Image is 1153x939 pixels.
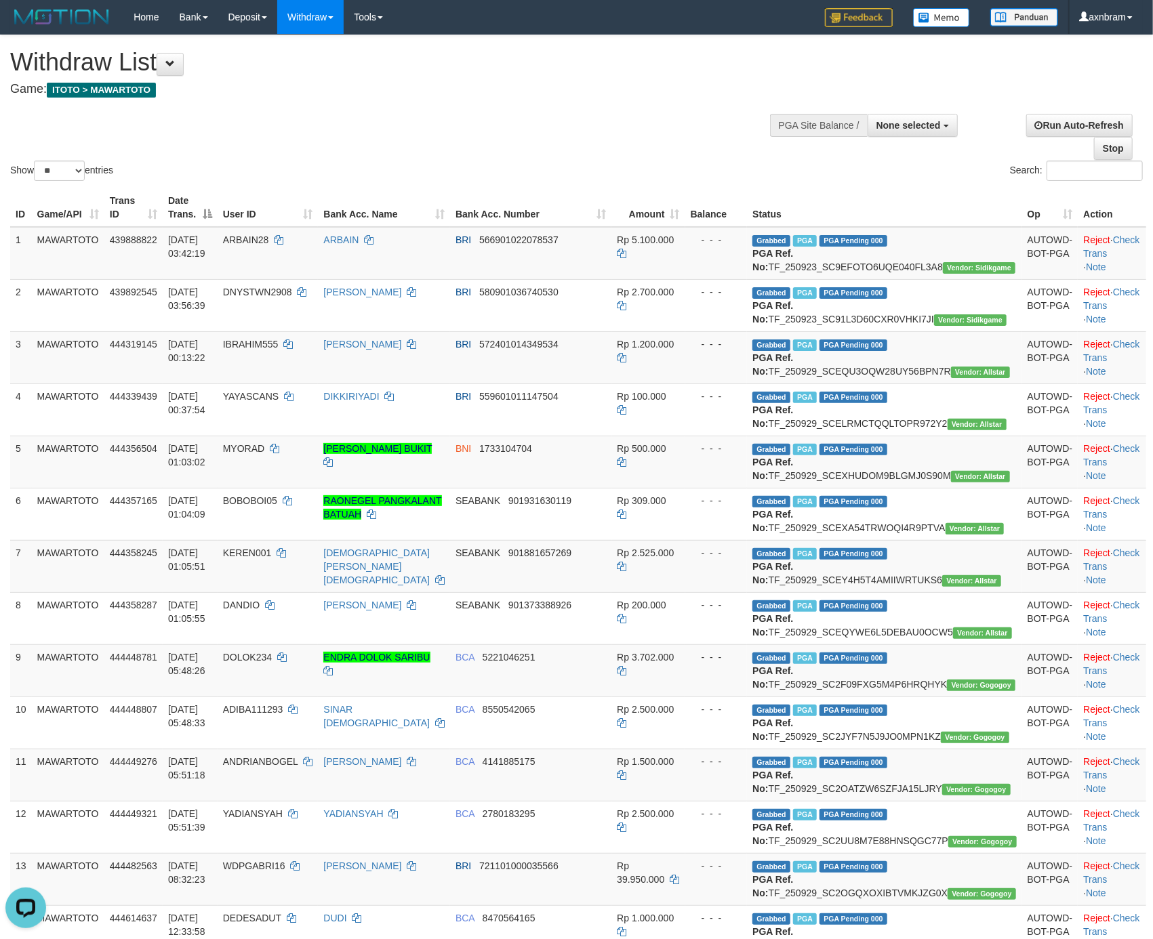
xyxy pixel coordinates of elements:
span: IBRAHIM555 [223,339,279,350]
span: Marked by axnkaisar [793,652,817,664]
div: - - - [691,807,742,820]
span: Marked by axnbram [793,287,817,299]
th: Bank Acc. Number: activate to sort column ascending [450,188,611,227]
td: 4 [10,383,32,436]
a: Reject [1083,704,1110,715]
span: PGA Pending [820,287,887,299]
span: PGA Pending [820,652,887,664]
span: PGA Pending [820,809,887,820]
td: 3 [10,331,32,383]
a: [PERSON_NAME] [323,860,401,871]
span: [DATE] 05:48:26 [168,652,205,676]
span: Grabbed [752,809,790,820]
span: BRI [456,860,471,871]
span: BCA [456,808,474,819]
a: Note [1086,575,1106,585]
span: Marked by axnriski [793,339,817,351]
td: TF_250929_SC2JYF7N5J9JO0MPN1KZ [747,696,1021,749]
span: Grabbed [752,287,790,299]
a: Reject [1083,234,1110,245]
th: Amount: activate to sort column ascending [611,188,685,227]
th: Status [747,188,1021,227]
td: AUTOWD-BOT-PGA [1022,540,1078,592]
img: panduan.png [990,8,1058,26]
div: - - - [691,390,742,403]
td: TF_250929_SC2UU8M7E88HNSQGC77P [747,801,1021,853]
span: 444449321 [110,808,157,819]
td: TF_250929_SCELRMCTQQLTOPR972Y2 [747,383,1021,436]
td: MAWARTOTO [32,488,104,540]
th: Date Trans.: activate to sort column descending [163,188,218,227]
td: 5 [10,436,32,488]
span: Copy 566901022078537 to clipboard [479,234,559,245]
a: Note [1086,835,1106,846]
span: Grabbed [752,757,790,768]
a: Check Trans [1083,704,1139,728]
span: Marked by axnkaisar [793,705,817,716]
span: Rp 200.000 [617,600,666,610]
span: Copy 8550542065 to clipboard [483,704,535,715]
th: ID [10,188,32,227]
span: DNYSTWN2908 [223,287,292,297]
b: PGA Ref. No: [752,509,793,533]
a: Reject [1083,652,1110,663]
label: Show entries [10,161,113,181]
span: SEABANK [456,600,500,610]
span: Copy 721101000035566 to clipboard [479,860,559,871]
a: Reject [1083,547,1110,558]
span: Copy 4141885175 to clipboard [483,756,535,767]
b: PGA Ref. No: [752,404,793,429]
span: BCA [456,704,474,715]
span: BRI [456,391,471,402]
a: Check Trans [1083,391,1139,415]
b: PGA Ref. No: [752,300,793,325]
span: 444356504 [110,443,157,454]
td: TF_250929_SC2F09FXG5M4P6HRQHYK [747,644,1021,696]
span: PGA Pending [820,392,887,403]
a: Reject [1083,287,1110,297]
td: 7 [10,540,32,592]
a: SINAR [DEMOGRAPHIC_DATA] [323,704,430,728]
a: Check Trans [1083,600,1139,624]
td: MAWARTOTO [32,696,104,749]
a: Check Trans [1083,860,1139,885]
td: · · [1078,853,1146,905]
span: Vendor URL: https://secure31.1velocity.biz [948,419,1007,430]
span: Copy 572401014349534 to clipboard [479,339,559,350]
button: None selected [868,114,958,137]
td: TF_250929_SC2OGQXOXIBTVMKJZG0X [747,853,1021,905]
span: Marked by axnnatama [793,600,817,612]
span: Marked by axnnatama [793,496,817,507]
span: Marked by axnriski [793,392,817,403]
span: PGA Pending [820,600,887,612]
span: Rp 100.000 [617,391,666,402]
span: ARBAIN28 [223,234,269,245]
span: Rp 1.500.000 [617,756,674,767]
td: MAWARTOTO [32,853,104,905]
th: Op: activate to sort column ascending [1022,188,1078,227]
span: BNI [456,443,471,454]
a: Reject [1083,443,1110,454]
b: PGA Ref. No: [752,248,793,272]
a: Check Trans [1083,913,1139,937]
div: - - - [691,755,742,768]
a: Check Trans [1083,443,1139,467]
a: Note [1086,314,1106,325]
span: 444448807 [110,704,157,715]
td: AUTOWD-BOT-PGA [1022,436,1078,488]
a: Note [1086,366,1106,377]
td: 10 [10,696,32,749]
td: AUTOWD-BOT-PGA [1022,279,1078,331]
span: [DATE] 05:51:39 [168,808,205,833]
h1: Withdraw List [10,49,755,76]
th: Trans ID: activate to sort column ascending [104,188,163,227]
span: [DATE] 01:04:09 [168,495,205,520]
a: Note [1086,522,1106,533]
a: Check Trans [1083,547,1139,572]
span: Vendor URL: https://secure31.1velocity.biz [953,627,1012,639]
th: Action [1078,188,1146,227]
td: AUTOWD-BOT-PGA [1022,644,1078,696]
td: AUTOWD-BOT-PGA [1022,749,1078,801]
img: Button%20Memo.svg [913,8,970,27]
th: User ID: activate to sort column ascending [218,188,319,227]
